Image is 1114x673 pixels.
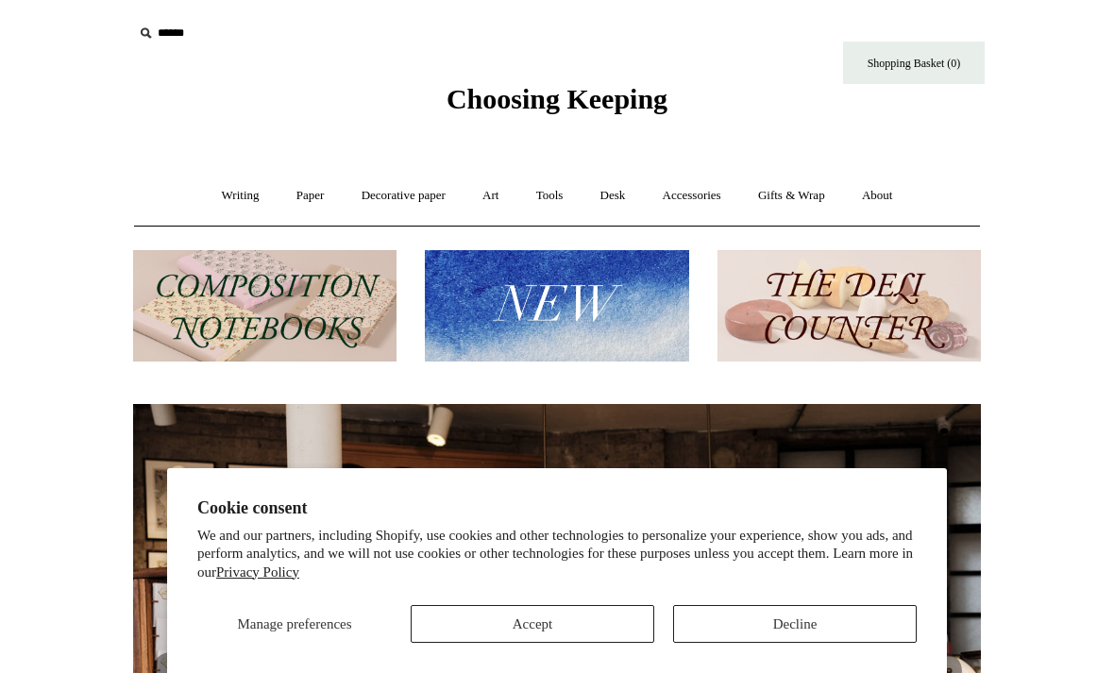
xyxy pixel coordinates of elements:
[447,83,667,114] span: Choosing Keeping
[279,171,342,221] a: Paper
[646,171,738,221] a: Accessories
[133,250,397,362] img: 202302 Composition ledgers.jpg__PID:69722ee6-fa44-49dd-a067-31375e5d54ec
[717,250,981,362] img: The Deli Counter
[741,171,842,221] a: Gifts & Wrap
[197,498,917,518] h2: Cookie consent
[216,564,299,580] a: Privacy Policy
[583,171,643,221] a: Desk
[237,616,351,631] span: Manage preferences
[845,171,910,221] a: About
[673,605,917,643] button: Decline
[345,171,463,221] a: Decorative paper
[447,98,667,111] a: Choosing Keeping
[197,527,917,582] p: We and our partners, including Shopify, use cookies and other technologies to personalize your ex...
[197,605,392,643] button: Manage preferences
[519,171,581,221] a: Tools
[465,171,515,221] a: Art
[205,171,277,221] a: Writing
[411,605,654,643] button: Accept
[843,42,985,84] a: Shopping Basket (0)
[425,250,688,362] img: New.jpg__PID:f73bdf93-380a-4a35-bcfe-7823039498e1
